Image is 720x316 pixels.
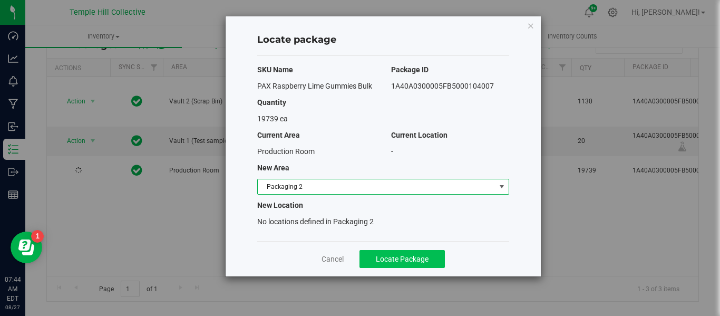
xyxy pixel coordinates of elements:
[257,33,509,47] h4: Locate package
[257,217,374,226] span: No locations defined in Packaging 2
[322,254,344,264] a: Cancel
[391,131,447,139] span: Current Location
[258,179,495,194] span: Packaging 2
[257,147,315,156] span: Production Room
[495,179,508,194] span: select
[11,232,42,263] iframe: Resource center
[391,65,429,74] span: Package ID
[257,114,288,123] span: 19739 ea
[257,201,303,209] span: New Location
[31,230,44,243] iframe: Resource center unread badge
[257,164,289,172] span: New Area
[257,65,293,74] span: SKU Name
[391,82,494,90] span: 1A40A0300005FB5000104007
[376,255,429,263] span: Locate Package
[257,82,372,90] span: PAX Raspberry Lime Gummies Bulk
[359,250,445,268] button: Locate Package
[257,131,300,139] span: Current Area
[391,147,393,156] span: -
[257,98,286,107] span: Quantity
